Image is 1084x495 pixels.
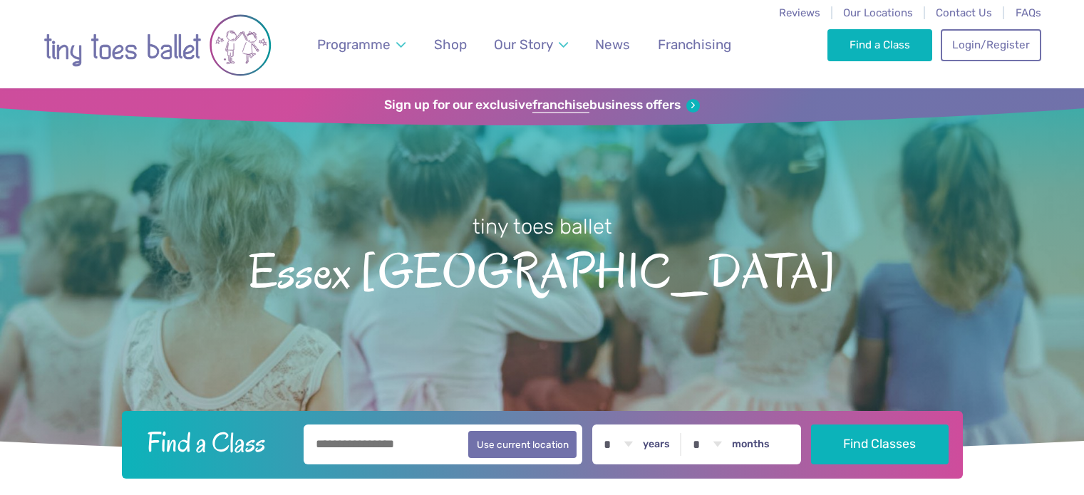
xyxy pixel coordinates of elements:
[732,438,770,451] label: months
[310,28,412,61] a: Programme
[595,36,630,53] span: News
[473,214,612,239] small: tiny toes ballet
[936,6,992,19] a: Contact Us
[1016,6,1041,19] a: FAQs
[827,29,932,61] a: Find a Class
[135,424,294,460] h2: Find a Class
[941,29,1041,61] a: Login/Register
[651,28,738,61] a: Franchising
[494,36,553,53] span: Our Story
[434,36,467,53] span: Shop
[25,241,1059,298] span: Essex [GEOGRAPHIC_DATA]
[779,6,820,19] a: Reviews
[43,9,272,81] img: tiny toes ballet
[487,28,574,61] a: Our Story
[643,438,670,451] label: years
[843,6,913,19] a: Our Locations
[468,431,577,458] button: Use current location
[317,36,391,53] span: Programme
[532,98,589,113] strong: franchise
[658,36,731,53] span: Franchising
[384,98,700,113] a: Sign up for our exclusivefranchisebusiness offers
[811,424,949,464] button: Find Classes
[589,28,637,61] a: News
[427,28,473,61] a: Shop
